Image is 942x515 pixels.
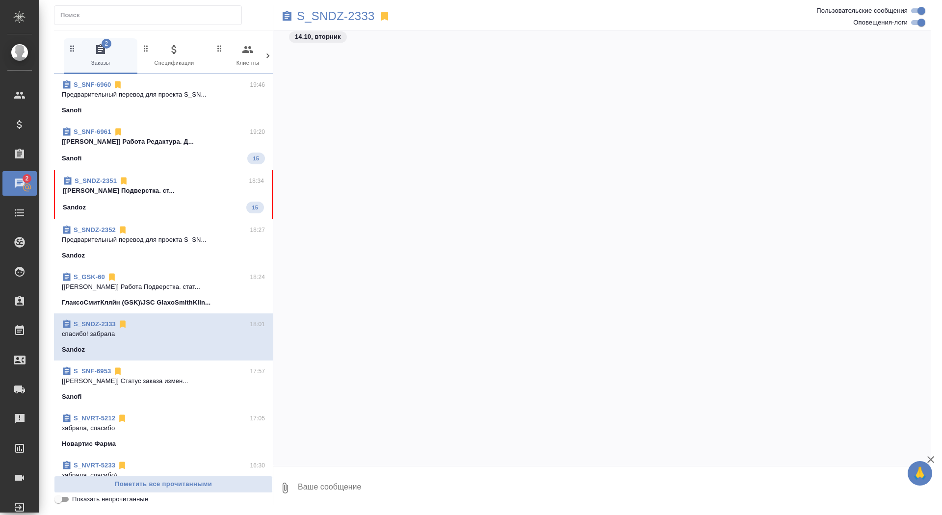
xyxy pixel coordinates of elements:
a: S_SNF-6960 [74,81,111,88]
span: Пометить все прочитанными [59,479,267,490]
p: Sandoz [62,251,85,260]
button: 🙏 [908,461,932,486]
p: 18:24 [250,272,265,282]
svg: Отписаться [113,366,123,376]
a: S_GSK-60 [74,273,105,281]
p: забрала, спасибо) [62,470,265,480]
svg: Отписаться [119,176,129,186]
svg: Отписаться [113,127,123,137]
p: спасибо! забрала [62,329,265,339]
p: Sandoz [62,345,85,355]
span: Клиенты [215,44,281,68]
p: 18:01 [250,319,265,329]
a: S_NVRT-5212 [74,414,115,422]
svg: Зажми и перетащи, чтобы поменять порядок вкладок [141,44,151,53]
p: 18:34 [249,176,264,186]
svg: Зажми и перетащи, чтобы поменять порядок вкладок [215,44,224,53]
svg: Зажми и перетащи, чтобы поменять порядок вкладок [68,44,77,53]
a: 2 [2,171,37,196]
div: S_SNDZ-235218:27Предварительный перевод для проекта S_SN...Sandoz [54,219,273,266]
div: S_GSK-6018:24[[PERSON_NAME]] Работа Подверстка. стат...ГлаксоСмитКляйн (GSK)\JSC GlaxoSmithKlin... [54,266,273,313]
a: S_SNF-6953 [74,367,111,375]
span: 2 [102,39,111,49]
span: Пользовательские сообщения [816,6,908,16]
span: Показать непрочитанные [72,494,148,504]
a: S_SNDZ-2351 [75,177,117,184]
p: Предварительный перевод для проекта S_SN... [62,90,265,100]
a: S_SNF-6961 [74,128,111,135]
p: 17:57 [250,366,265,376]
svg: Отписаться [118,319,128,329]
div: S_SNDZ-233318:01спасибо! забралаSandoz [54,313,273,360]
a: S_SNDZ-2352 [74,226,116,233]
a: S_SNDZ-2333 [74,320,116,328]
p: 14.10, вторник [295,32,341,42]
span: 15 [247,154,265,163]
p: ГлаксоСмитКляйн (GSK)\JSC GlaxoSmithKlin... [62,298,210,308]
p: Sanofi [62,392,82,402]
div: S_SNDZ-235118:34[[PERSON_NAME] Подверстка. ст...Sandoz15 [54,170,273,219]
svg: Отписаться [113,80,123,90]
p: 17:05 [250,413,265,423]
div: S_NVRT-523316:30забрала, спасибо)Новартис Фарма [54,455,273,502]
svg: Отписаться [117,413,127,423]
svg: Отписаться [117,461,127,470]
p: Предварительный перевод для проекта S_SN... [62,235,265,245]
p: [[PERSON_NAME]] Работа Подверстка. стат... [62,282,265,292]
p: 19:20 [250,127,265,137]
div: S_NVRT-521217:05забрала, спасибоНовартис Фарма [54,408,273,455]
p: Sanofi [62,105,82,115]
p: 19:46 [250,80,265,90]
p: [[PERSON_NAME]] Статус заказа измен... [62,376,265,386]
a: S_NVRT-5233 [74,462,115,469]
span: 🙏 [912,463,928,484]
p: Sandoz [63,203,86,212]
div: S_SNF-696019:46Предварительный перевод для проекта S_SN...Sanofi [54,74,273,121]
a: S_SNDZ-2333 [297,11,375,21]
div: S_SNF-696119:20[[PERSON_NAME]] Работа Редактура. Д...Sanofi15 [54,121,273,170]
span: 2 [19,174,34,183]
p: Новартис Фарма [62,439,116,449]
p: забрала, спасибо [62,423,265,433]
p: Sanofi [62,154,82,163]
span: 15 [246,203,264,212]
span: Заказы [68,44,133,68]
input: Поиск [60,8,241,22]
svg: Отписаться [107,272,117,282]
div: S_SNF-695317:57[[PERSON_NAME]] Статус заказа измен...Sanofi [54,360,273,408]
p: 16:30 [250,461,265,470]
p: 18:27 [250,225,265,235]
span: Спецификации [141,44,207,68]
span: Оповещения-логи [853,18,908,27]
svg: Отписаться [118,225,128,235]
p: [[PERSON_NAME]] Работа Редактура. Д... [62,137,265,147]
button: Пометить все прочитанными [54,476,273,493]
p: [[PERSON_NAME] Подверстка. ст... [63,186,264,196]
